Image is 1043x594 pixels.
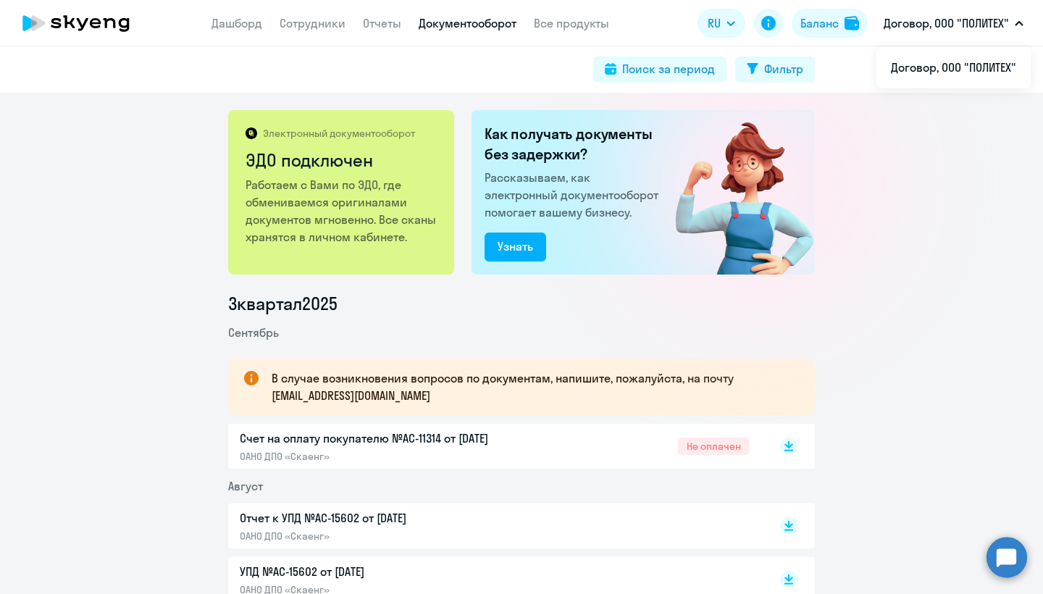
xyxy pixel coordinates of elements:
span: Сентябрь [228,325,279,340]
a: Документооборот [419,16,516,30]
p: Отчет к УПД №AC-15602 от [DATE] [240,509,544,527]
img: connected [652,110,815,275]
h2: Как получать документы без задержки? [485,124,664,164]
a: Все продукты [534,16,609,30]
p: В случае возникновения вопросов по документам, напишите, пожалуйста, на почту [EMAIL_ADDRESS][DOM... [272,369,789,404]
img: balance [845,16,859,30]
button: Узнать [485,233,546,262]
p: Рассказываем, как электронный документооборот помогает вашему бизнесу. [485,169,664,221]
button: Фильтр [735,57,815,83]
p: Договор, ООО "ПОЛИТЕХ" [884,14,1009,32]
p: Электронный документооборот [263,127,415,140]
div: Баланс [800,14,839,32]
a: Сотрудники [280,16,345,30]
p: Счет на оплату покупателю №AC-11314 от [DATE] [240,430,544,447]
li: 3 квартал 2025 [228,292,815,315]
p: ОАНО ДПО «Скаенг» [240,530,544,543]
button: RU [698,9,745,38]
span: Август [228,479,263,493]
p: Работаем с Вами по ЭДО, где обмениваемся оригиналами документов мгновенно. Все сканы хранятся в л... [246,176,439,246]
div: Поиск за период [622,60,715,78]
h2: ЭДО подключен [246,148,439,172]
button: Договор, ООО "ПОЛИТЕХ" [876,6,1031,41]
a: Счет на оплату покупателю №AC-11314 от [DATE]ОАНО ДПО «Скаенг»Не оплачен [240,430,750,463]
p: УПД №AC-15602 от [DATE] [240,563,544,580]
div: Узнать [498,238,533,255]
span: RU [708,14,721,32]
a: Дашборд [211,16,262,30]
button: Балансbalance [792,9,868,38]
span: Не оплачен [678,438,750,455]
p: ОАНО ДПО «Скаенг» [240,450,544,463]
button: Поиск за период [593,57,726,83]
div: Фильтр [764,60,803,78]
ul: RU [876,46,1031,88]
a: Отчет к УПД №AC-15602 от [DATE]ОАНО ДПО «Скаенг» [240,509,750,543]
a: Отчеты [363,16,401,30]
